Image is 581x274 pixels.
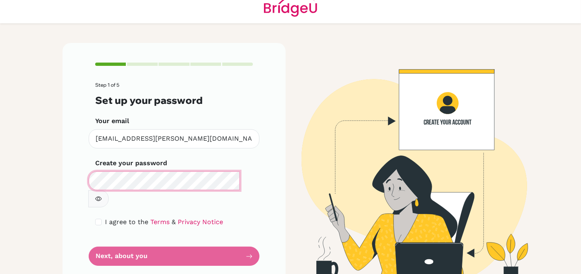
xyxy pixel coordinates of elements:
span: & [172,218,176,226]
label: Your email [95,116,129,126]
a: Privacy Notice [178,218,223,226]
label: Create your password [95,158,167,168]
span: I agree to the [105,218,148,226]
h3: Set up your password [95,94,253,106]
span: Step 1 of 5 [95,82,119,88]
input: Insert your email* [89,129,259,148]
a: Terms [150,218,170,226]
